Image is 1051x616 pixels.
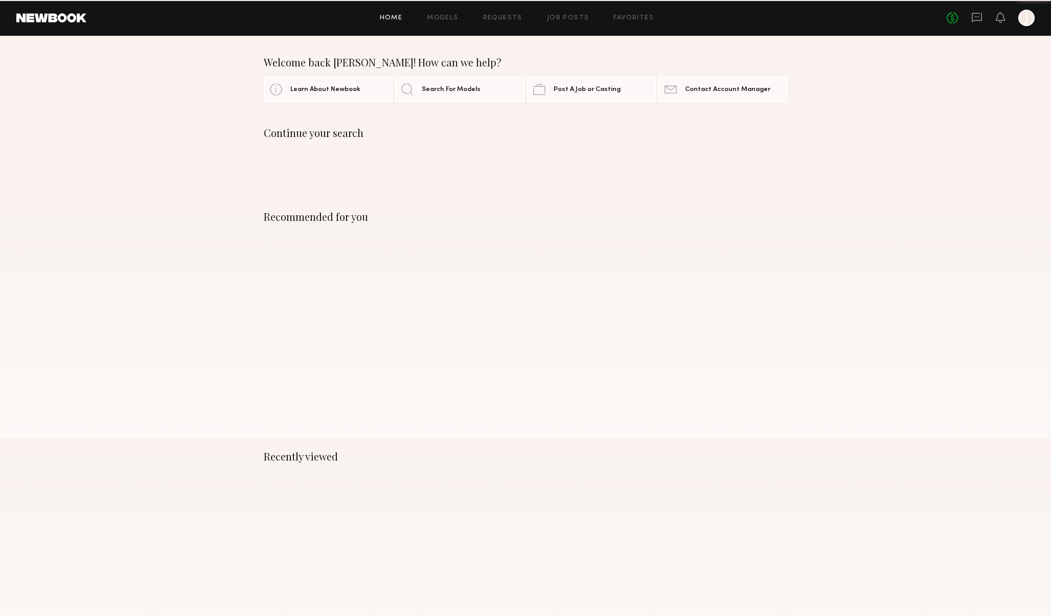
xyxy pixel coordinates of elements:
[527,77,656,102] a: Post A Job or Casting
[483,15,522,21] a: Requests
[290,86,360,93] span: Learn About Newbook
[658,77,787,102] a: Contact Account Manager
[1018,10,1035,26] a: J
[264,56,787,69] div: Welcome back [PERSON_NAME]! How can we help?
[613,15,654,21] a: Favorites
[264,450,787,463] div: Recently viewed
[395,77,524,102] a: Search For Models
[547,15,589,21] a: Job Posts
[380,15,403,21] a: Home
[685,86,770,93] span: Contact Account Manager
[422,86,481,93] span: Search For Models
[264,77,393,102] a: Learn About Newbook
[264,127,787,139] div: Continue your search
[554,86,621,93] span: Post A Job or Casting
[264,211,787,223] div: Recommended for you
[427,15,458,21] a: Models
